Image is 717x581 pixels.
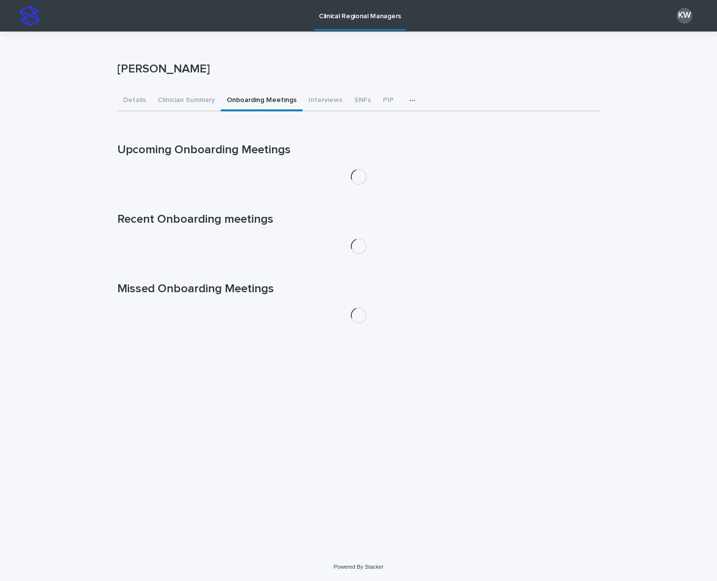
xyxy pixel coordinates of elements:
div: KW [677,8,692,24]
a: Powered By Stacker [334,564,383,570]
button: Onboarding Meetings [221,91,303,111]
p: [PERSON_NAME] [117,62,596,76]
img: stacker-logo-s-only.png [20,6,39,26]
button: Clinician Summary [152,91,221,111]
button: Interviews [303,91,348,111]
button: SNFs [348,91,377,111]
h1: Upcoming Onboarding Meetings [117,143,600,157]
button: PIP [377,91,400,111]
h1: Recent Onboarding meetings [117,212,600,227]
button: Details [117,91,152,111]
h1: Missed Onboarding Meetings [117,282,600,296]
